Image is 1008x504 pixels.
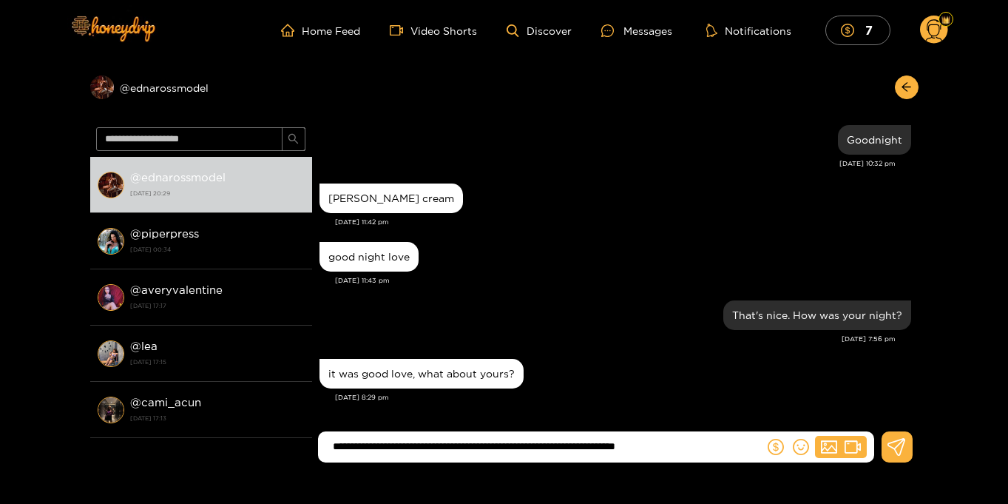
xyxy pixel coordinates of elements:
[98,172,124,198] img: conversation
[319,158,896,169] div: [DATE] 10:32 pm
[98,397,124,423] img: conversation
[765,436,787,458] button: dollar
[319,184,463,213] div: Oct. 13, 11:42 pm
[335,217,911,227] div: [DATE] 11:42 pm
[821,439,837,455] span: picture
[507,24,571,37] a: Discover
[130,299,305,312] strong: [DATE] 17:17
[863,22,875,38] mark: 7
[390,24,410,37] span: video-camera
[845,439,861,455] span: video-camera
[732,309,902,321] div: That's nice. How was your night?
[319,359,524,389] div: Oct. 14, 8:29 pm
[825,16,890,44] button: 7
[390,24,477,37] a: Video Shorts
[895,75,919,99] button: arrow-left
[281,24,302,37] span: home
[130,171,226,184] strong: @ ednarossmodel
[815,436,867,458] button: picturevideo-camera
[98,228,124,255] img: conversation
[335,392,911,403] div: [DATE] 8:29 pm
[328,368,515,380] div: it was good love, what about yours?
[841,24,862,37] span: dollar
[282,127,305,151] button: search
[98,284,124,311] img: conversation
[319,334,896,344] div: [DATE] 7:56 pm
[328,251,410,263] div: good night love
[130,227,199,240] strong: @ piperpress
[328,192,454,204] div: [PERSON_NAME] cream
[601,22,672,39] div: Messages
[847,134,902,146] div: Goodnight
[281,24,360,37] a: Home Feed
[288,133,299,146] span: search
[130,396,201,409] strong: @ cami_acun
[130,283,223,296] strong: @ averyvalentine
[793,439,809,455] span: smile
[319,242,419,272] div: Oct. 13, 11:43 pm
[723,300,911,330] div: Oct. 14, 7:56 pm
[90,75,312,99] div: @ednarossmodel
[702,23,796,38] button: Notifications
[838,125,911,155] div: Oct. 13, 10:32 pm
[98,340,124,367] img: conversation
[130,340,158,352] strong: @ lea
[941,16,950,24] img: Fan Level
[130,355,305,369] strong: [DATE] 17:15
[335,275,911,286] div: [DATE] 11:43 pm
[130,243,305,256] strong: [DATE] 00:34
[130,411,305,425] strong: [DATE] 17:13
[901,81,912,94] span: arrow-left
[130,187,305,200] strong: [DATE] 20:29
[768,439,784,455] span: dollar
